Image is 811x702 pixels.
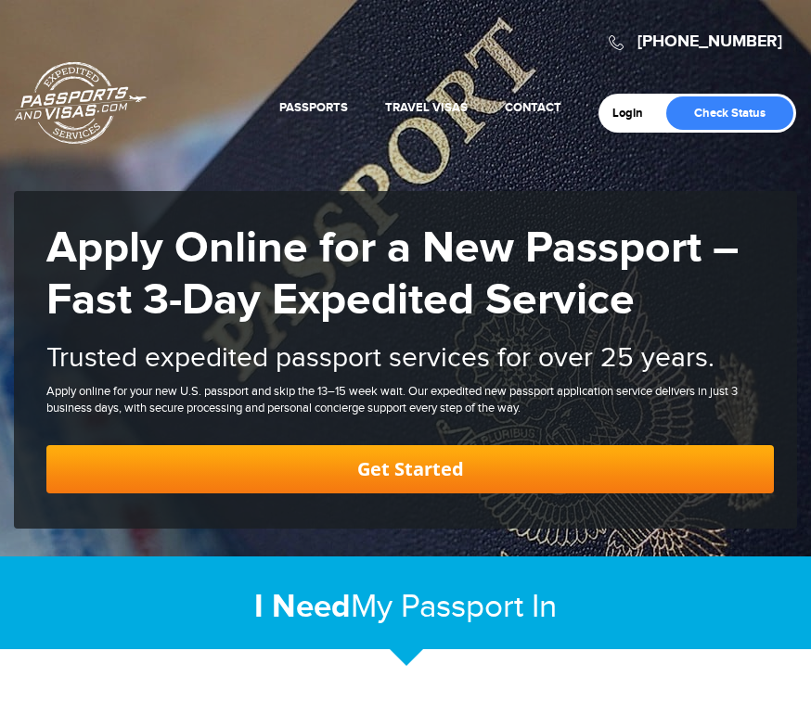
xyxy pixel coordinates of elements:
a: Travel Visas [385,100,468,115]
a: Contact [505,100,561,115]
a: Get Started [46,445,774,493]
h2: My [14,587,797,627]
span: Passport In [401,588,557,626]
strong: I Need [254,587,351,627]
div: Apply online for your new U.S. passport and skip the 13–15 week wait. Our expedited new passport ... [46,383,774,417]
strong: Apply Online for a New Passport – Fast 3-Day Expedited Service [46,222,739,327]
a: Check Status [666,96,793,130]
a: Passports & [DOMAIN_NAME] [15,61,147,145]
a: Passports [279,100,348,115]
a: Login [612,106,656,121]
a: [PHONE_NUMBER] [637,32,782,52]
h2: Trusted expedited passport services for over 25 years. [46,343,774,374]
